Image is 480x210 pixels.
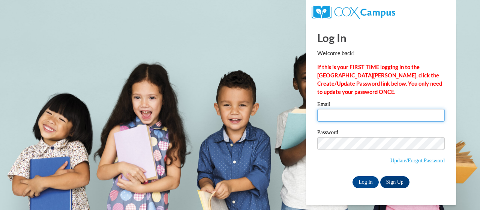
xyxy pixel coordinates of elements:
img: COX Campus [312,6,395,19]
label: Password [317,130,445,137]
strong: If this is your FIRST TIME logging in to the [GEOGRAPHIC_DATA][PERSON_NAME], click the Create/Upd... [317,64,442,95]
input: Log In [352,176,379,188]
a: Update/Forgot Password [390,157,445,163]
label: Email [317,101,445,109]
a: COX Campus [312,9,395,15]
p: Welcome back! [317,49,445,57]
h1: Log In [317,30,445,45]
a: Sign Up [380,176,409,188]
